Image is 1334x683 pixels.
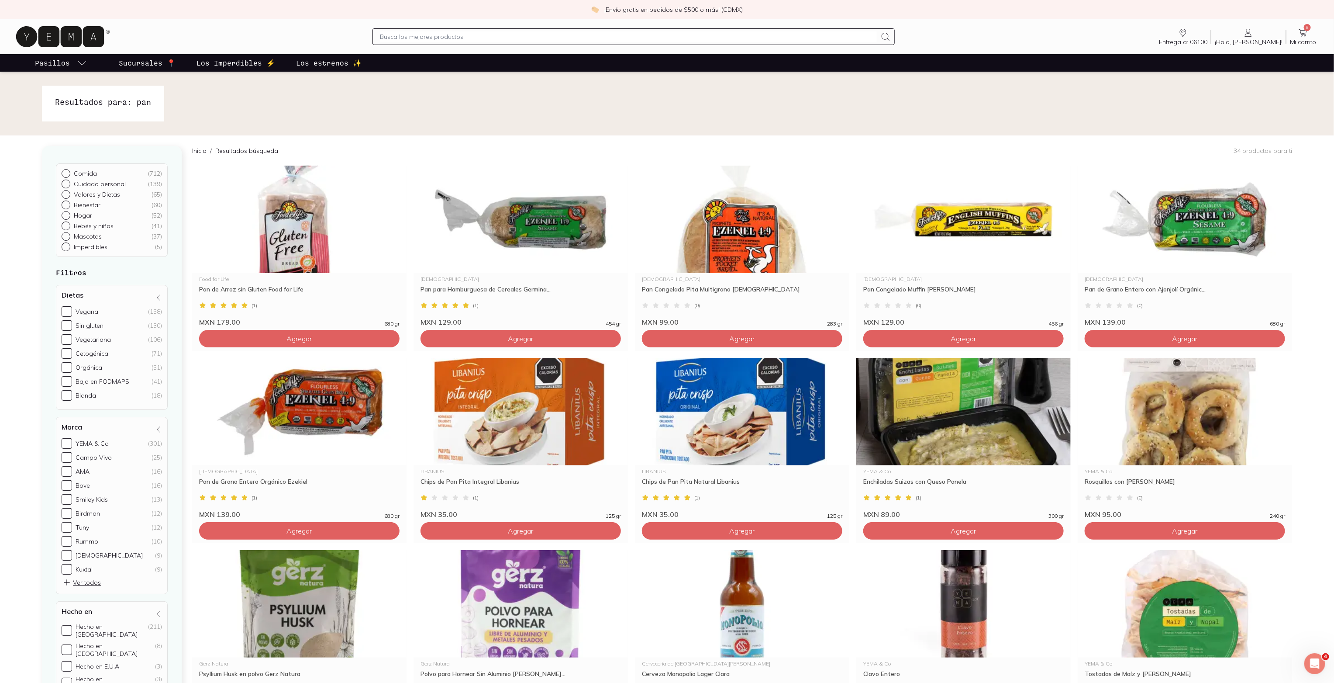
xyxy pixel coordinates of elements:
span: Ver todos [62,578,101,587]
input: Orgánica(51) [62,362,72,373]
span: Mi carrito [1290,38,1317,46]
input: Busca los mejores productos [380,31,877,42]
div: Kuxtal [76,565,93,573]
div: Enchiladas Suizas con Queso Panela [863,478,1064,493]
div: YEMA & Co [76,440,109,447]
div: (9) [155,551,162,559]
span: Agregar [951,334,976,343]
a: Rosquillas con AnísYEMA & CoRosquillas con [PERSON_NAME](0)MXN 95.00240 gr [1078,358,1292,519]
div: Rosquillas con [PERSON_NAME] [1085,478,1285,493]
img: check [591,6,599,14]
div: Pan de Arroz sin Gluten Food for Life [199,285,400,301]
p: Los estrenos ✨ [296,58,362,68]
img: clavo entero [856,550,1071,658]
input: Vegana(158) [62,306,72,317]
div: YEMA & Co [863,661,1064,666]
div: Sin gluten [76,322,103,329]
input: Hecho en [GEOGRAPHIC_DATA](211) [62,625,72,636]
div: LIBANIUS [642,469,842,474]
input: AMA(16) [62,466,72,477]
input: Blanda(18) [62,390,72,401]
div: (9) [155,565,162,573]
a: Pan para Hamburguesa de Cereales Germinados con Ajonjolí Ezekiel[DEMOGRAPHIC_DATA]Pan para Hambur... [414,166,628,326]
span: 9 [1304,24,1311,31]
a: Pan de Grano Entero Orgánico Ezekiel[DEMOGRAPHIC_DATA]Pan de Grano Entero Orgánico Ezekiel(1)MXN ... [192,358,407,519]
div: [DEMOGRAPHIC_DATA] [642,277,842,282]
span: MXN 35.00 [421,510,457,519]
img: Pan Congelado Pita Multigrano Ezekiel [635,166,849,273]
h4: Dietas [62,291,83,299]
button: Agregar [863,522,1064,540]
button: Agregar [863,330,1064,347]
div: (41) [152,378,162,385]
img: Pan de Grano Entero con Ajonjolí Orgánico Ezekiel [1078,166,1292,273]
span: Agregar [287,334,312,343]
span: ( 1 ) [916,495,921,500]
button: Agregar [421,330,621,347]
span: 300 gr [1048,513,1064,519]
input: Vegetariana(106) [62,334,72,345]
span: ( 1 ) [252,495,257,500]
span: 680 gr [1270,321,1285,326]
img: Chips de Pan Pita Tostado Integral [635,358,849,465]
div: (13) [152,496,162,503]
span: Agregar [1172,527,1198,535]
img: Pan de Grano Entero Orgánico Ezekiel [192,358,407,465]
div: LIBANIUS [421,469,621,474]
input: Hecho en E.U.A(3) [62,661,72,672]
input: Birdman(12) [62,508,72,519]
img: Pan de Arroz sin Gluten Food for Life [192,166,407,273]
div: Pan de Grano Entero Orgánico Ezekiel [199,478,400,493]
span: 125 gr [606,513,621,519]
img: Pan Congelado Muffin Linaza Ezekiel [856,166,1071,273]
input: Sin gluten(130) [62,320,72,331]
a: Pan Congelado Muffin Linaza Ezekiel[DEMOGRAPHIC_DATA]Pan Congelado Muffin [PERSON_NAME](0)MXN 129... [856,166,1071,326]
input: YEMA & Co(301) [62,438,72,449]
span: ( 0 ) [916,303,921,308]
span: MXN 129.00 [421,318,462,326]
div: (301) [148,440,162,447]
div: (211) [148,623,162,638]
input: Bajo en FODMAPS(41) [62,376,72,387]
p: Cuidado personal [74,180,126,188]
p: Hogar [74,211,92,219]
span: MXN 139.00 [1085,318,1126,326]
p: Los Imperdibles ⚡️ [196,58,275,68]
img: Psyllium Husk en polvo Gerz Natura [192,550,407,658]
div: YEMA & Co [1085,469,1285,474]
span: 125 gr [827,513,842,519]
div: Pan Congelado Pita Multigrano [DEMOGRAPHIC_DATA] [642,285,842,301]
input: Rummo(10) [62,536,72,547]
div: (16) [152,468,162,475]
iframe: Intercom live chat [1304,653,1325,674]
span: ( 1 ) [252,303,257,308]
span: Agregar [508,334,534,343]
div: (10) [152,537,162,545]
a: Chips de Pan Pita Tostado IntegralLIBANIUSChips de Pan Pita Integral Libanius(1)MXN 35.00125 gr [414,358,628,519]
input: Tuny(12) [62,522,72,533]
div: Vegana [76,308,98,315]
span: 680 gr [384,513,400,519]
a: pasillo-todos-link [33,54,89,72]
a: Chips de Pan Pita Tostado IntegralLIBANIUSChips de Pan Pita Natural Libanius(1)MXN 35.00125 gr [635,358,849,519]
div: ( 60 ) [151,201,162,209]
span: MXN 99.00 [642,318,679,326]
div: (8) [155,642,162,658]
div: Hecho en E.U.A [76,662,119,670]
span: Entrega a: 06100 [1159,38,1207,46]
div: Bajo en FODMAPS [76,378,129,385]
span: 4 [1322,653,1329,660]
a: Inicio [192,147,207,155]
span: MXN 35.00 [642,510,679,519]
button: Agregar [1085,330,1285,347]
div: YEMA & Co [863,469,1064,474]
span: ( 1 ) [473,303,479,308]
input: Smiley Kids(13) [62,494,72,505]
span: MXN 179.00 [199,318,240,326]
a: Pan de Grano Entero con Ajonjolí Orgánico Ezekiel[DEMOGRAPHIC_DATA]Pan de Grano Entero con Ajonjo... [1078,166,1292,326]
div: Chips de Pan Pita Integral Libanius [421,478,621,493]
div: Gerz Natura [199,661,400,666]
div: (71) [152,350,162,357]
span: ( 0 ) [1137,495,1143,500]
img: Rosquillas con Anís [1078,358,1292,465]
